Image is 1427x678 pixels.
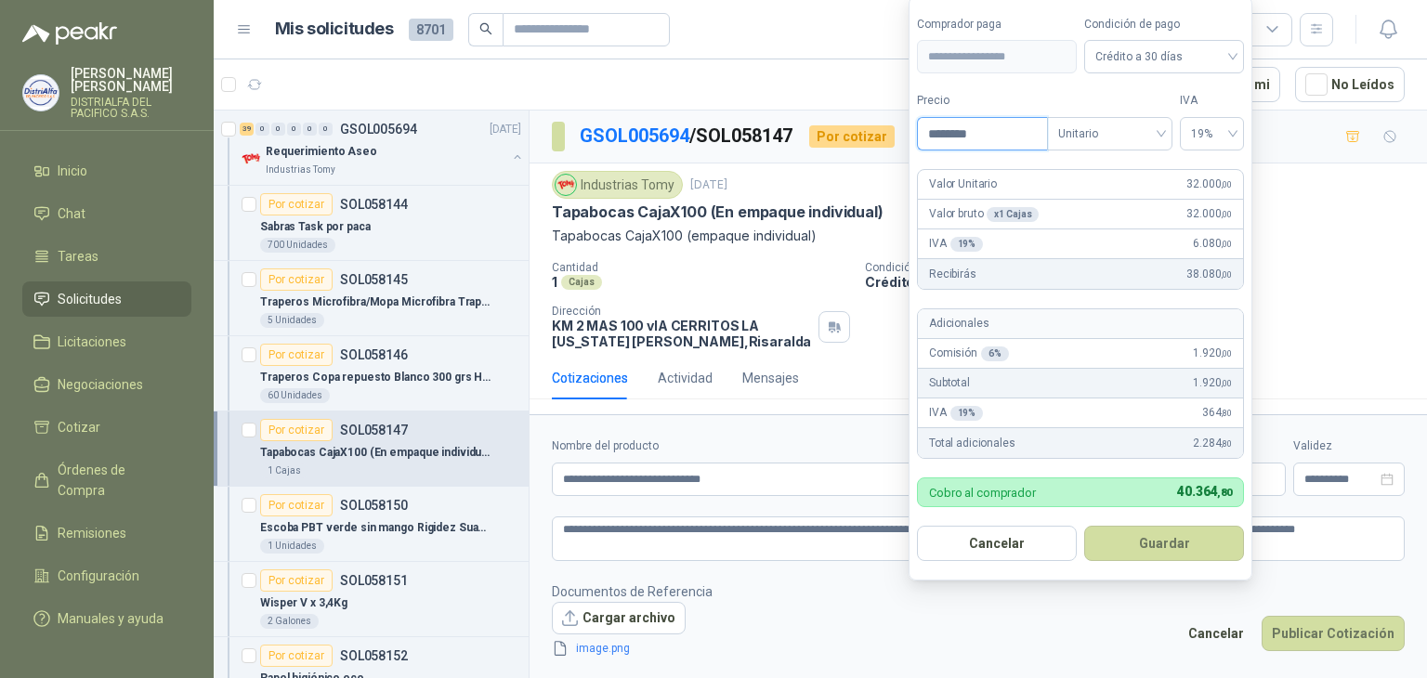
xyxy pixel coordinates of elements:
[260,594,347,612] p: Wisper V x 3,4Kg
[275,16,394,43] h1: Mis solicitudes
[214,562,529,637] a: Por cotizarSOL058151Wisper V x 3,4Kg2 Galones
[1221,438,1232,449] span: ,80
[552,202,883,222] p: Tapabocas CajaX100 (En empaque individual)
[22,324,191,359] a: Licitaciones
[552,368,628,388] div: Cotizaciones
[552,602,686,635] button: Cargar archivo
[22,367,191,402] a: Negociaciones
[240,148,262,170] img: Company Logo
[1221,179,1232,189] span: ,00
[950,237,984,252] div: 19 %
[214,186,529,261] a: Por cotizarSOL058144Sabras Task por paca700 Unidades
[23,75,59,111] img: Company Logo
[929,235,983,253] p: IVA
[929,315,988,332] p: Adicionales
[260,463,308,478] div: 1 Cajas
[303,123,317,136] div: 0
[58,566,139,586] span: Configuración
[409,19,453,41] span: 8701
[1262,616,1405,651] button: Publicar Cotización
[929,205,1039,223] p: Valor bruto
[552,171,683,199] div: Industrias Tomy
[260,419,333,441] div: Por cotizar
[1217,487,1232,499] span: ,80
[58,161,87,181] span: Inicio
[658,368,713,388] div: Actividad
[929,435,1015,452] p: Total adicionales
[552,274,557,290] p: 1
[260,494,333,516] div: Por cotizar
[58,523,126,543] span: Remisiones
[240,118,525,177] a: 39 0 0 0 0 0 GSOL005694[DATE] Company LogoRequerimiento AseoIndustrias Tomy
[260,444,491,462] p: Tapabocas CajaX100 (En empaque individual)
[1058,120,1161,148] span: Unitario
[1193,374,1232,392] span: 1.920
[22,410,191,445] a: Cotizar
[58,203,85,224] span: Chat
[260,193,333,215] div: Por cotizar
[260,369,491,386] p: Traperos Copa repuesto Blanco 300 grs Henio
[22,558,191,593] a: Configuración
[479,22,492,35] span: search
[1193,435,1232,452] span: 2.284
[319,123,333,136] div: 0
[1178,616,1254,651] button: Cancelar
[865,261,1420,274] p: Condición de pago
[22,601,191,636] a: Manuales y ayuda
[561,275,602,290] div: Cajas
[1193,235,1232,253] span: 6.080
[1221,348,1232,359] span: ,00
[556,175,576,195] img: Company Logo
[1084,526,1244,561] button: Guardar
[929,345,1009,362] p: Comisión
[58,608,164,629] span: Manuales y ayuda
[1180,92,1244,110] label: IVA
[1193,345,1232,362] span: 1.920
[809,125,895,148] div: Por cotizar
[929,374,970,392] p: Subtotal
[1221,269,1232,280] span: ,00
[1177,484,1232,499] span: 40.364
[214,411,529,487] a: Por cotizarSOL058147Tapabocas CajaX100 (En empaque individual)1 Cajas
[240,123,254,136] div: 39
[214,336,529,411] a: Por cotizarSOL058146Traperos Copa repuesto Blanco 300 grs Henio60 Unidades
[1293,437,1405,455] label: Validez
[266,163,335,177] p: Industrias Tomy
[340,499,408,512] p: SOL058150
[569,640,691,658] a: image.png
[1095,43,1233,71] span: Crédito a 30 días
[260,313,324,328] div: 5 Unidades
[22,196,191,231] a: Chat
[340,649,408,662] p: SOL058152
[929,266,976,283] p: Recibirás
[214,261,529,336] a: Por cotizarSOL058145Traperos Microfibra/Mopa Microfibra Trapero 350grs Provacol Rosca Roja Fibra ...
[552,437,1027,455] label: Nombre del producto
[1221,378,1232,388] span: ,00
[1221,239,1232,249] span: ,00
[260,539,324,554] div: 1 Unidades
[287,123,301,136] div: 0
[1186,176,1232,193] span: 32.000
[22,239,191,274] a: Tareas
[917,526,1077,561] button: Cancelar
[552,305,811,318] p: Dirección
[58,374,143,395] span: Negociaciones
[340,574,408,587] p: SOL058151
[1202,404,1232,422] span: 364
[255,123,269,136] div: 0
[260,218,371,236] p: Sabras Task por paca
[1221,209,1232,219] span: ,00
[742,368,799,388] div: Mensajes
[340,348,408,361] p: SOL058146
[58,246,98,267] span: Tareas
[260,388,330,403] div: 60 Unidades
[981,346,1009,361] div: 6 %
[917,92,1047,110] label: Precio
[22,22,117,45] img: Logo peakr
[1191,120,1233,148] span: 19%
[1084,16,1244,33] label: Condición de pago
[340,273,408,286] p: SOL058145
[1295,67,1405,102] button: No Leídos
[214,487,529,562] a: Por cotizarSOL058150Escoba PBT verde sin mango Rigidez Suave CA4701-031 Unidades
[58,332,126,352] span: Licitaciones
